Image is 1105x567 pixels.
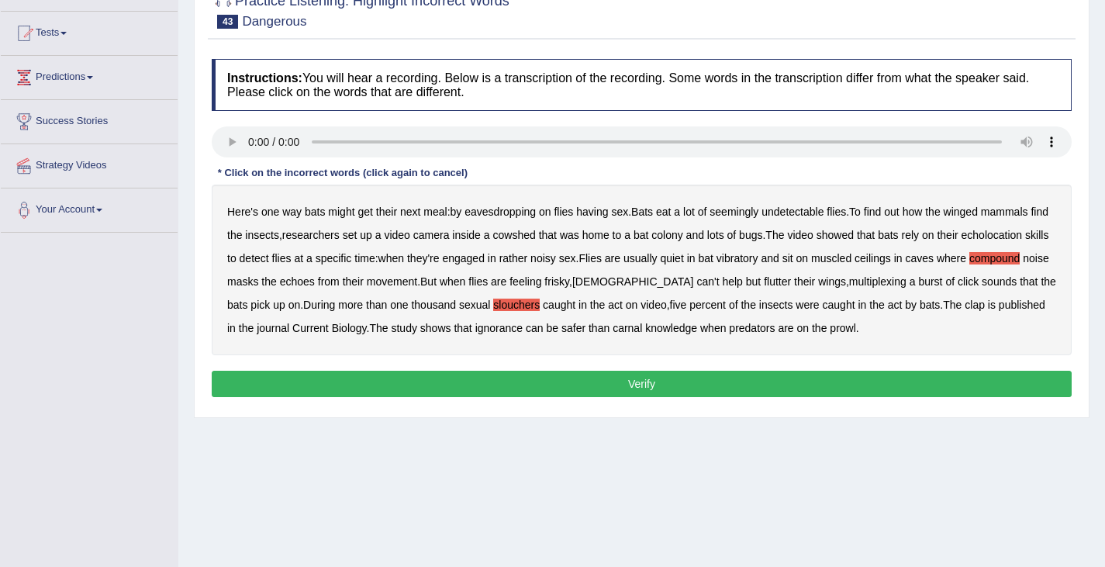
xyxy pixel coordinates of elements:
[242,14,306,29] small: Dangerous
[830,322,855,334] b: prowl
[288,299,301,311] b: on
[869,299,884,311] b: the
[212,59,1072,111] h4: You will hear a recording. Below is a transcription of the recording. Some words in the transcrip...
[420,322,451,334] b: shows
[378,252,404,264] b: when
[227,229,242,241] b: the
[920,299,940,311] b: bats
[778,322,793,334] b: are
[343,275,364,288] b: their
[391,322,416,334] b: study
[357,206,372,218] b: get
[561,322,585,334] b: safer
[560,229,579,241] b: was
[488,252,496,264] b: in
[811,252,851,264] b: muscled
[547,322,559,334] b: be
[282,206,302,218] b: way
[759,299,793,311] b: insects
[670,299,687,311] b: five
[613,229,622,241] b: to
[1,56,178,95] a: Predictions
[492,229,535,241] b: cowshed
[729,299,738,311] b: of
[332,322,367,334] b: Biology
[411,299,456,311] b: thousand
[400,206,420,218] b: next
[849,275,906,288] b: multiplexing
[605,252,620,264] b: are
[1,100,178,139] a: Success Stories
[855,252,891,264] b: ceilings
[651,229,682,241] b: colony
[509,275,541,288] b: feeling
[739,229,762,241] b: bugs
[969,252,1020,264] b: compound
[384,229,409,241] b: video
[878,229,898,241] b: bats
[797,322,810,334] b: on
[818,275,846,288] b: wings
[958,275,979,288] b: click
[589,322,609,334] b: than
[937,252,966,264] b: where
[499,252,528,264] b: rather
[1041,275,1055,288] b: the
[572,275,694,288] b: [DEMOGRAPHIC_DATA]
[641,299,666,311] b: video
[452,229,481,241] b: inside
[981,206,1028,218] b: mammals
[282,229,340,241] b: researchers
[905,299,917,311] b: by
[631,206,653,218] b: Bats
[982,275,1017,288] b: sounds
[696,275,719,288] b: can't
[717,252,758,264] b: vibratory
[626,299,638,311] b: on
[227,275,258,288] b: masks
[1025,229,1048,241] b: skills
[707,229,724,241] b: lots
[578,252,602,264] b: Flies
[227,299,247,311] b: bats
[765,229,784,241] b: The
[273,299,285,311] b: up
[937,229,958,241] b: their
[475,322,523,334] b: ignorance
[634,229,648,241] b: bat
[922,229,934,241] b: on
[454,322,471,334] b: that
[306,252,313,264] b: a
[729,322,775,334] b: predators
[491,275,506,288] b: are
[796,299,819,311] b: were
[343,229,357,241] b: set
[687,252,696,264] b: in
[212,165,474,180] div: * Click on the incorrect words (click again to cancel)
[526,322,544,334] b: can
[554,206,573,218] b: flies
[245,229,279,241] b: insects
[559,252,576,264] b: sex
[227,322,236,334] b: in
[849,206,861,218] b: To
[722,275,742,288] b: help
[945,275,955,288] b: of
[420,275,437,288] b: But
[451,206,462,218] b: by
[530,252,556,264] b: noisy
[761,206,824,218] b: undetectable
[902,229,920,241] b: rely
[858,299,866,311] b: in
[623,252,658,264] b: usually
[1020,275,1038,288] b: that
[484,229,490,241] b: a
[944,206,978,218] b: winged
[212,371,1072,397] button: Verify
[366,299,387,311] b: than
[543,299,575,311] b: caught
[590,299,605,311] b: the
[864,206,882,218] b: find
[1031,206,1048,218] b: find
[576,206,608,218] b: having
